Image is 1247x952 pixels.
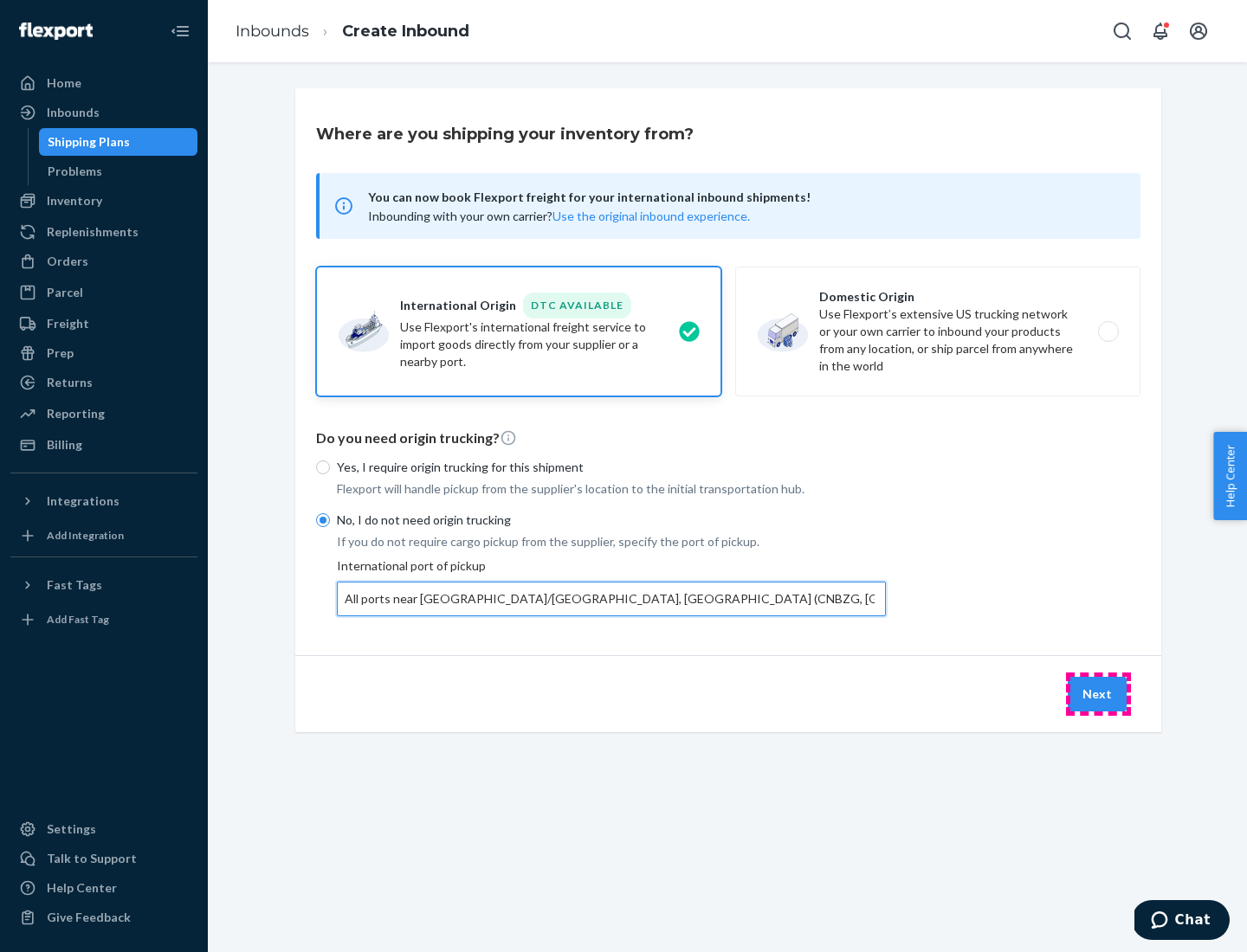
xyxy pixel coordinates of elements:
input: Yes, I require origin trucking for this shipment [316,460,330,474]
button: Close Navigation [163,14,197,48]
a: Inventory [10,187,197,215]
button: Give Feedback [10,904,197,931]
div: Billing [47,436,82,453]
a: Replenishments [10,218,197,246]
div: Returns [47,374,93,391]
a: Freight [10,310,197,338]
div: Shipping Plans [48,133,130,151]
button: Open notifications [1143,14,1178,48]
a: Create Inbound [342,22,469,41]
div: Integrations [47,492,120,510]
a: Help Center [10,874,197,902]
p: Do you need origin trucking? [316,428,1140,448]
a: Problems [39,158,198,185]
a: Billing [10,431,197,459]
div: Reporting [47,405,105,422]
button: Next [1068,677,1127,711]
a: Shipping Plans [39,128,198,156]
a: Parcel [10,279,197,306]
button: Fast Tags [10,571,197,599]
a: Inbounds [236,22,309,41]
div: Home [47,74,81,92]
input: No, I do not need origin trucking [316,513,330,527]
div: International port of pickup [337,557,886,616]
div: Parcel [47,284,83,301]
p: If you do not require cargo pickup from the supplier, specify the port of pickup. [337,533,886,550]
div: Freight [47,315,89,332]
p: Yes, I require origin trucking for this shipment [337,459,886,476]
a: Home [10,69,197,97]
span: You can now book Flexport freight for your international inbound shipments! [368,187,1120,208]
button: Talk to Support [10,845,197,872]
div: Help Center [47,879,117,897]
a: Orders [10,248,197,275]
a: Add Fast Tag [10,606,197,634]
div: Problems [48,163,102,180]
button: Help Center [1213,432,1247,520]
img: Flexport logo [19,23,93,40]
a: Inbounds [10,99,197,126]
ol: breadcrumbs [222,6,483,57]
a: Reporting [10,400,197,428]
button: Open account menu [1181,14,1216,48]
div: Add Fast Tag [47,612,109,627]
div: Inbounds [47,104,100,121]
a: Returns [10,369,197,396]
p: No, I do not need origin trucking [337,511,886,529]
iframe: Opens a widget where you can chat to one of our agents [1134,900,1230,943]
button: Use the original inbound experience. [552,208,750,225]
span: Inbounding with your own carrier? [368,209,750,223]
div: Settings [47,820,96,838]
div: Give Feedback [47,909,131,926]
div: Talk to Support [47,850,137,867]
button: Open Search Box [1105,14,1140,48]
h3: Where are you shipping your inventory from? [316,123,694,145]
div: Fast Tags [47,576,102,594]
div: Add Integration [47,528,124,543]
div: Replenishments [47,223,139,241]
a: Prep [10,339,197,367]
p: Flexport will handle pickup from the supplier's location to the initial transportation hub. [337,480,886,498]
div: Prep [47,344,74,362]
div: Orders [47,253,88,270]
a: Add Integration [10,522,197,550]
button: Integrations [10,487,197,515]
a: Settings [10,815,197,843]
div: Inventory [47,192,102,209]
